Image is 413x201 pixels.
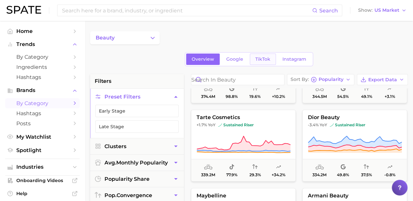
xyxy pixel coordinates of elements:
[90,138,184,154] button: Clusters
[95,105,179,117] button: Early Stage
[201,173,215,177] span: 339.2m
[315,163,324,171] span: average monthly popularity: Very High Popularity
[361,94,372,99] span: 49.1%
[303,115,407,120] span: dior beauty
[104,176,150,182] span: popularity share
[302,110,407,181] button: dior beauty-3.4% YoYsustained risersustained riser334.2m49.8%37.5%-0.8%
[61,5,312,16] input: Search here for a brand, industry, or ingredient
[358,8,373,12] span: Show
[276,163,281,171] span: popularity predicted growth: Very Likely
[191,115,295,120] span: tarte cosmetics
[249,94,261,99] span: 19.6%
[337,94,349,99] span: 54.5%
[16,147,69,153] span: Spotlight
[252,85,258,93] span: popularity convergence: Very Low Convergence
[221,54,249,65] a: Google
[319,8,338,14] span: Search
[5,26,80,36] a: Home
[357,74,408,85] button: Export Data
[330,122,365,128] span: sustained riser
[357,6,408,15] button: ShowUS Market
[5,176,80,185] a: Onboarding Videos
[252,163,258,171] span: popularity convergence: Low Convergence
[312,173,326,177] span: 334.2m
[320,122,327,128] span: YoY
[104,160,168,166] span: monthly popularity
[16,41,69,47] span: Trends
[104,143,126,149] span: Clusters
[5,108,80,118] a: Hashtags
[5,39,80,49] button: Trends
[226,173,237,177] span: 77.9%
[226,56,243,62] span: Google
[7,6,41,14] img: SPATE
[16,164,69,170] span: Industries
[104,192,152,198] span: convergence
[218,123,222,127] img: sustained riser
[249,173,261,177] span: 29.3%
[387,85,392,93] span: popularity predicted growth: Uncertain
[16,191,69,196] span: Help
[341,85,346,93] span: popularity share: Google
[341,163,346,171] span: popularity share: Google
[218,122,254,128] span: sustained riser
[204,163,213,171] span: average monthly popularity: Very High Popularity
[5,118,80,129] a: Posts
[229,85,234,93] span: popularity share: Google
[330,123,334,127] img: sustained riser
[5,98,80,108] a: by Category
[208,122,215,128] span: YoY
[16,110,69,116] span: Hashtags
[272,94,285,99] span: +10.2%
[16,100,69,106] span: by Category
[96,35,115,41] span: beauty
[90,89,184,105] button: Preset Filters
[197,122,207,127] span: +1.7%
[191,110,296,181] button: tarte cosmetics+1.7% YoYsustained risersustained riser339.2m77.9%29.3%+34.2%
[287,74,354,85] button: Sort ByPopularity
[16,134,69,140] span: My Watchlist
[312,94,327,99] span: 344.5m
[204,85,213,93] span: average monthly popularity: Very High Popularity
[226,94,238,99] span: 98.8%
[272,173,285,177] span: +34.2%
[16,74,69,80] span: Hashtags
[277,54,312,65] a: Instagram
[282,56,306,62] span: Instagram
[387,163,392,171] span: popularity predicted growth: Very Unlikely
[308,122,319,127] span: -3.4%
[5,72,80,82] a: Hashtags
[191,193,295,199] span: maybelline
[104,94,140,100] span: Preset Filters
[364,163,369,171] span: popularity convergence: Low Convergence
[291,78,309,81] span: Sort By
[16,87,69,93] span: Brands
[90,155,184,171] button: avg.monthly popularity
[385,94,395,99] span: +3.1%
[319,78,343,81] span: Popularity
[5,145,80,155] a: Spotlight
[303,193,407,199] span: armani beauty
[315,85,324,93] span: average monthly popularity: Very High Popularity
[16,120,69,127] span: Posts
[16,178,69,183] span: Onboarding Videos
[5,189,80,198] a: Help
[201,94,215,99] span: 374.4m
[364,85,369,93] span: popularity convergence: Medium Convergence
[337,173,349,177] span: 49.8%
[16,54,69,60] span: by Category
[186,54,220,65] a: Overview
[191,74,284,85] input: Search in beauty
[16,64,69,70] span: Ingredients
[5,132,80,142] a: My Watchlist
[5,62,80,72] a: Ingredients
[95,120,179,133] button: Late Stage
[384,173,395,177] span: -0.8%
[5,52,80,62] a: by Category
[16,28,69,34] span: Home
[95,77,111,85] span: filters
[255,56,270,62] span: TikTok
[5,162,80,172] button: Industries
[104,192,117,198] abbr: popularity index
[90,31,160,44] button: Change Category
